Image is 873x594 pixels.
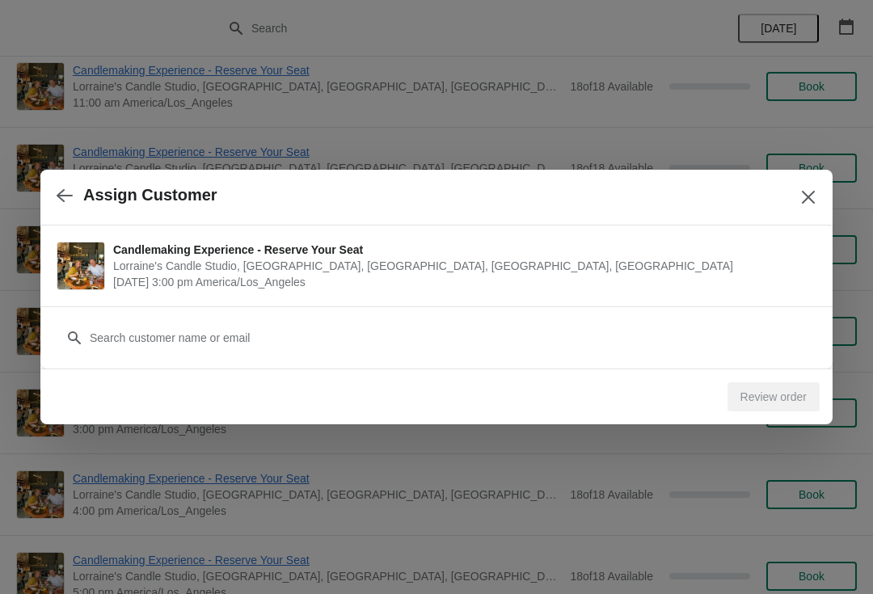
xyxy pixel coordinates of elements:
[113,258,808,274] span: Lorraine's Candle Studio, [GEOGRAPHIC_DATA], [GEOGRAPHIC_DATA], [GEOGRAPHIC_DATA], [GEOGRAPHIC_DATA]
[57,242,104,289] img: Candlemaking Experience - Reserve Your Seat | Lorraine's Candle Studio, Market Street, Pacific Be...
[794,183,823,212] button: Close
[83,186,217,204] h2: Assign Customer
[113,242,808,258] span: Candlemaking Experience - Reserve Your Seat
[113,274,808,290] span: [DATE] 3:00 pm America/Los_Angeles
[89,323,816,352] input: Search customer name or email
